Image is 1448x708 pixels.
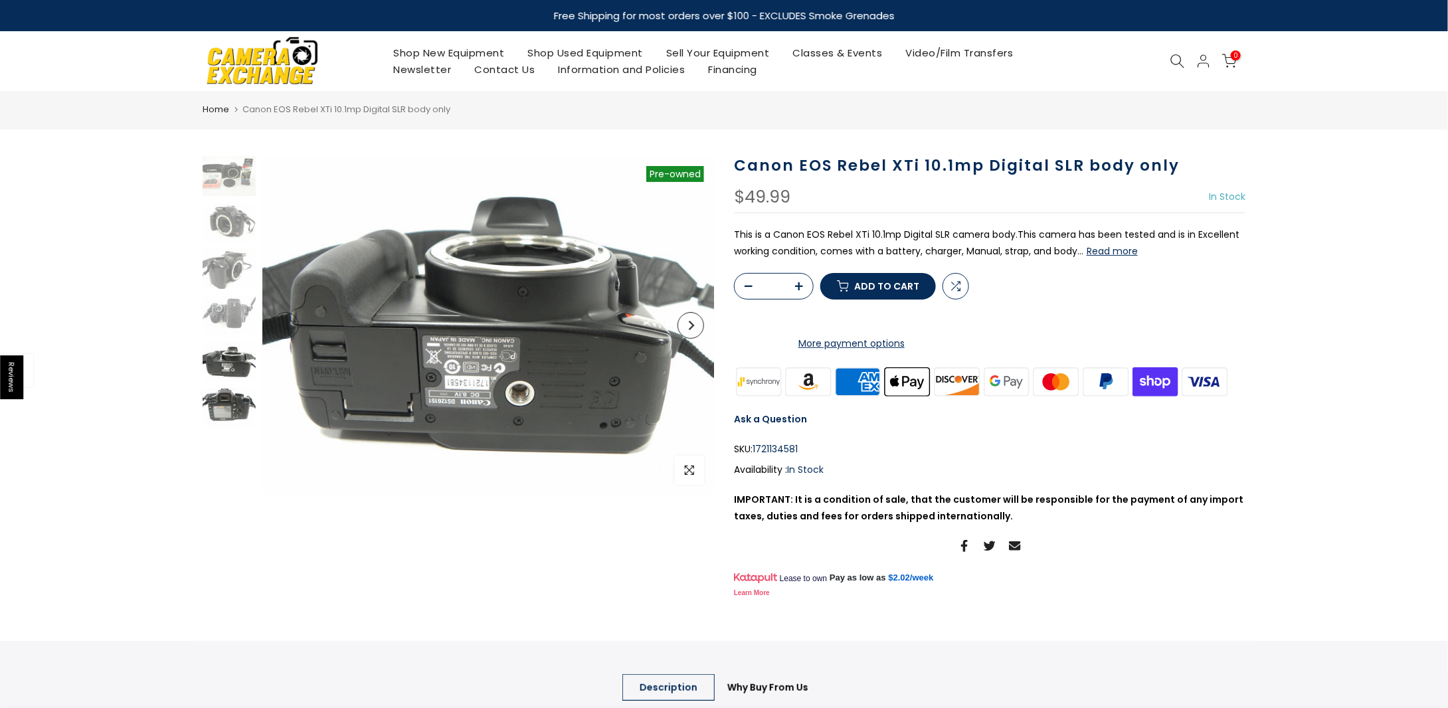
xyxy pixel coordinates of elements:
[734,412,807,426] a: Ask a Question
[894,44,1025,61] a: Video/Film Transfers
[203,156,256,196] img: Canon EOS Rebel XTi 10.1mp Digital SLR body only Digital Cameras - Digital SLR Cameras Canon 1721...
[734,189,790,206] div: $49.99
[854,282,919,291] span: Add to cart
[1222,54,1237,68] a: 0
[734,493,1243,523] strong: IMPORTANT: It is a condition of sale, that the customer will be responsible for the payment of an...
[1131,365,1180,398] img: shopify pay
[710,674,826,701] a: Why Buy From Us
[820,273,936,300] button: Add to cart
[753,441,798,458] span: 1721134581
[734,441,1245,458] div: SKU:
[1032,365,1081,398] img: master
[1009,538,1021,554] a: Share on Email
[203,203,256,242] img: Canon EOS Rebel XTi 10.1mp Digital SLR body only Digital Cameras - Digital SLR Cameras Canon 1721...
[734,589,770,596] a: Learn More
[984,538,996,554] a: Share on Twitter
[1087,245,1138,257] button: Read more
[262,156,714,495] img: Canon EOS Rebel XTi 10.1mp Digital SLR body only Digital Cameras - Digital SLR Cameras Canon 1721...
[272,312,299,339] button: Previous
[697,61,769,78] a: Financing
[203,249,256,289] img: Canon EOS Rebel XTi 10.1mp Digital SLR body only Digital Cameras - Digital SLR Cameras Canon 1721...
[833,365,883,398] img: american express
[933,365,982,398] img: discover
[678,312,704,339] button: Next
[463,61,547,78] a: Contact Us
[889,572,934,584] a: $2.02/week
[734,156,1245,175] h1: Canon EOS Rebel XTi 10.1mp Digital SLR body only
[203,389,256,428] img: Canon EOS Rebel XTi 10.1mp Digital SLR body only Digital Cameras - Digital SLR Cameras Canon 1721...
[734,335,969,352] a: More payment options
[787,463,824,476] span: In Stock
[830,572,886,584] span: Pay as low as
[547,61,697,78] a: Information and Policies
[780,573,827,584] span: Lease to own
[242,103,450,116] span: Canon EOS Rebel XTi 10.1mp Digital SLR body only
[1180,365,1230,398] img: visa
[781,44,894,61] a: Classes & Events
[203,342,256,382] img: Canon EOS Rebel XTi 10.1mp Digital SLR body only Digital Cameras - Digital SLR Cameras Canon 1721...
[982,365,1032,398] img: google pay
[554,9,895,23] strong: Free Shipping for most orders over $100 - EXCLUDES Smoke Grenades
[382,44,516,61] a: Shop New Equipment
[203,103,229,116] a: Home
[382,61,463,78] a: Newsletter
[1081,365,1131,398] img: paypal
[654,44,781,61] a: Sell Your Equipment
[883,365,933,398] img: apple pay
[1231,50,1241,60] span: 0
[734,226,1245,260] p: This is a Canon EOS Rebel XTi 10.1mp Digital SLR camera body.This camera has been tested and is i...
[622,674,715,701] a: Description
[734,365,784,398] img: synchrony
[958,538,970,554] a: Share on Facebook
[1209,190,1245,203] span: In Stock
[516,44,655,61] a: Shop Used Equipment
[734,462,1245,478] div: Availability :
[203,296,256,335] img: Canon EOS Rebel XTi 10.1mp Digital SLR body only Digital Cameras - Digital SLR Cameras Canon 1721...
[784,365,834,398] img: amazon payments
